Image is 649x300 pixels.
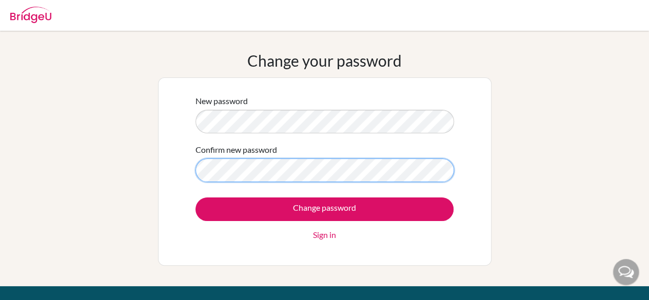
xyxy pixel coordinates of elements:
h1: Change your password [247,51,402,70]
label: Confirm new password [195,144,277,156]
img: Bridge-U [10,7,51,23]
a: Sign in [313,229,336,241]
label: New password [195,95,248,107]
span: Help [23,7,44,16]
input: Change password [195,197,454,221]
